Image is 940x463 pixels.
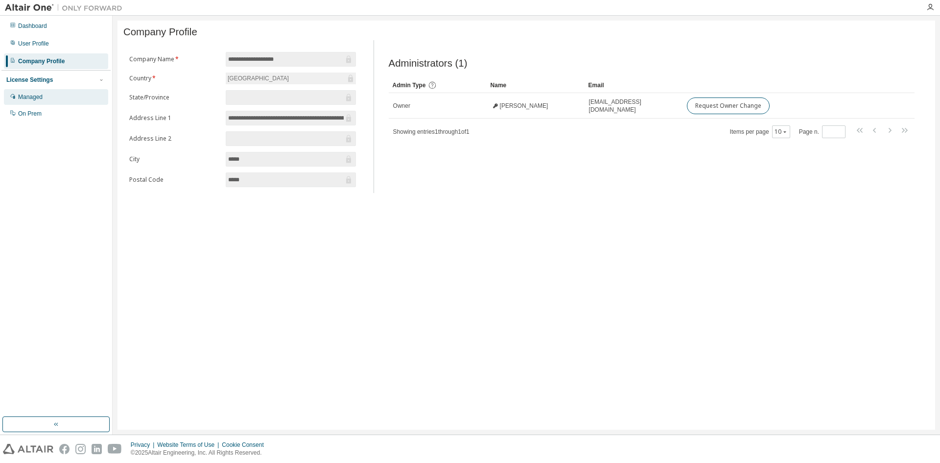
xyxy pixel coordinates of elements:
span: Company Profile [123,26,197,38]
img: altair_logo.svg [3,444,53,454]
div: Dashboard [18,22,47,30]
img: instagram.svg [75,444,86,454]
div: Cookie Consent [222,441,269,449]
div: [GEOGRAPHIC_DATA] [226,73,290,84]
div: Privacy [131,441,157,449]
label: Address Line 2 [129,135,220,143]
div: License Settings [6,76,53,84]
div: Website Terms of Use [157,441,222,449]
span: Page n. [799,125,846,138]
span: Showing entries 1 through 1 of 1 [393,128,470,135]
label: State/Province [129,94,220,101]
div: On Prem [18,110,42,118]
label: City [129,155,220,163]
span: [PERSON_NAME] [500,102,548,110]
div: Company Profile [18,57,65,65]
label: Address Line 1 [129,114,220,122]
div: Name [491,77,581,93]
p: © 2025 Altair Engineering, Inc. All Rights Reserved. [131,449,270,457]
div: Managed [18,93,43,101]
img: Altair One [5,3,127,13]
div: User Profile [18,40,49,48]
span: Items per page [730,125,790,138]
button: 10 [775,128,788,136]
label: Company Name [129,55,220,63]
div: [GEOGRAPHIC_DATA] [226,73,356,84]
label: Postal Code [129,176,220,184]
span: Administrators (1) [389,58,468,69]
img: linkedin.svg [92,444,102,454]
button: Request Owner Change [687,97,770,114]
span: Owner [393,102,410,110]
span: [EMAIL_ADDRESS][DOMAIN_NAME] [589,98,678,114]
div: Email [588,77,679,93]
img: facebook.svg [59,444,70,454]
label: Country [129,74,220,82]
img: youtube.svg [108,444,122,454]
span: Admin Type [393,82,426,89]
